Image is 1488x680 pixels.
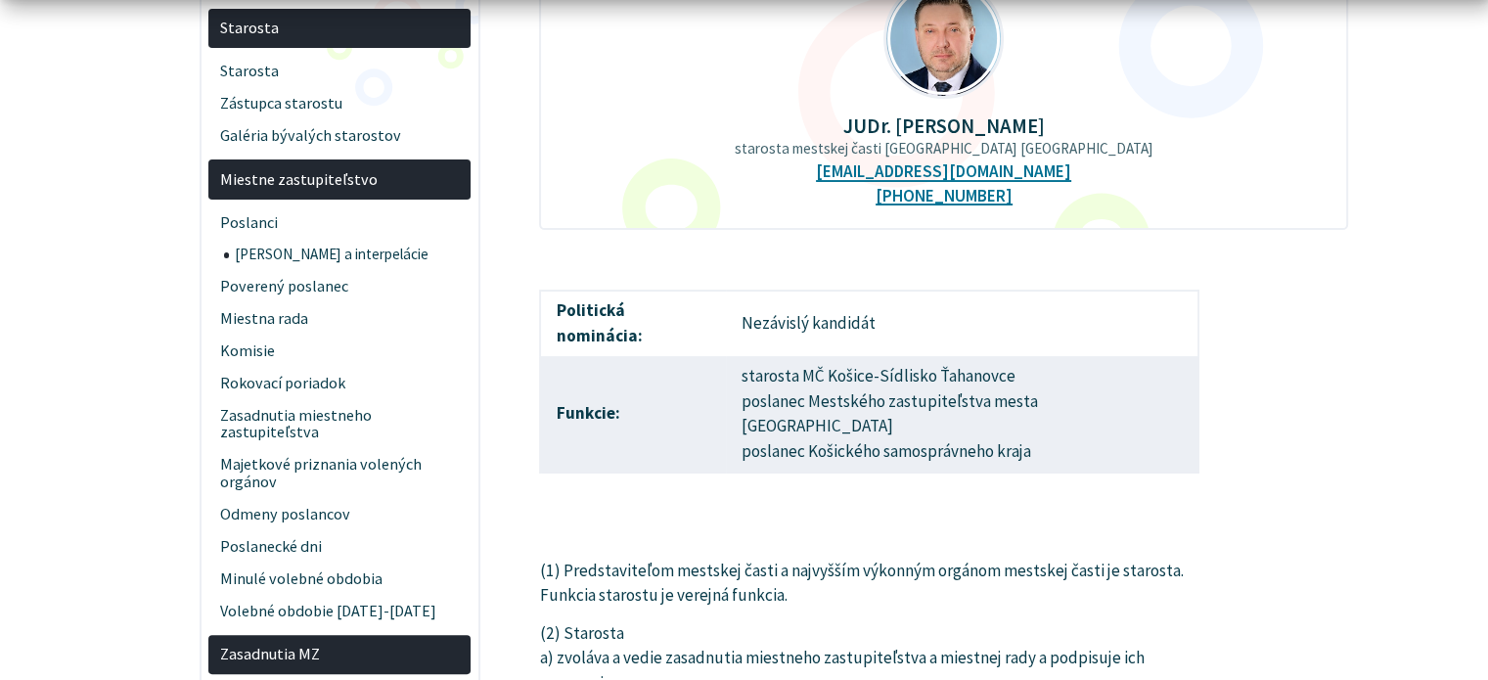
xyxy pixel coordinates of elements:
[235,239,460,270] span: [PERSON_NAME] a interpelácie
[220,56,460,88] span: Starosta
[571,140,1317,158] p: starosta mestskej časti [GEOGRAPHIC_DATA] [GEOGRAPHIC_DATA]
[208,595,471,627] a: Volebné obdobie [DATE]-[DATE]
[220,120,460,153] span: Galéria bývalých starostov
[220,595,460,627] span: Volebné obdobie [DATE]-[DATE]
[220,206,460,239] span: Poslanci
[220,12,460,44] span: Starosta
[220,563,460,595] span: Minulé volebné obdobia
[208,563,471,595] a: Minulé volebné obdobia
[208,9,471,49] a: Starosta
[726,356,1198,473] td: starosta MČ Košice-Sídlisko Ťahanovce poslanec Mestského zastupiteľstva mesta [GEOGRAPHIC_DATA] p...
[816,161,1071,182] a: [EMAIL_ADDRESS][DOMAIN_NAME]
[220,498,460,530] span: Odmeny poslancov
[208,367,471,399] a: Rokovací poriadok
[220,302,460,335] span: Miestna rada
[539,533,1199,609] p: (1) Predstaviteľom mestskej časti a najvyšším výkonným orgánom mestskej časti je starosta. Funkci...
[220,639,460,671] span: Zasadnutia MZ
[571,114,1317,137] p: JUDr. [PERSON_NAME]
[208,56,471,88] a: Starosta
[208,302,471,335] a: Miestna rada
[208,335,471,367] a: Komisie
[220,367,460,399] span: Rokovací poriadok
[220,399,460,449] span: Zasadnutia miestneho zastupiteľstva
[220,449,460,499] span: Majetkové priznania volených orgánov
[726,291,1198,356] td: Nezávislý kandidát
[220,530,460,563] span: Poslanecké dni
[208,635,471,675] a: Zasadnutia MZ
[208,88,471,120] a: Zástupca starostu
[220,88,460,120] span: Zástupca starostu
[208,498,471,530] a: Odmeny poslancov
[876,186,1013,206] a: [PHONE_NUMBER]
[220,163,460,196] span: Miestne zastupiteľstvo
[208,399,471,449] a: Zasadnutia miestneho zastupiteľstva
[208,449,471,499] a: Majetkové priznania volených orgánov
[557,402,620,424] strong: Funkcie:
[208,530,471,563] a: Poslanecké dni
[557,299,643,346] strong: Politická nominácia:
[224,239,472,270] a: [PERSON_NAME] a interpelácie
[208,270,471,302] a: Poverený poslanec
[208,206,471,239] a: Poslanci
[208,159,471,200] a: Miestne zastupiteľstvo
[208,120,471,153] a: Galéria bývalých starostov
[220,270,460,302] span: Poverený poslanec
[220,335,460,367] span: Komisie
